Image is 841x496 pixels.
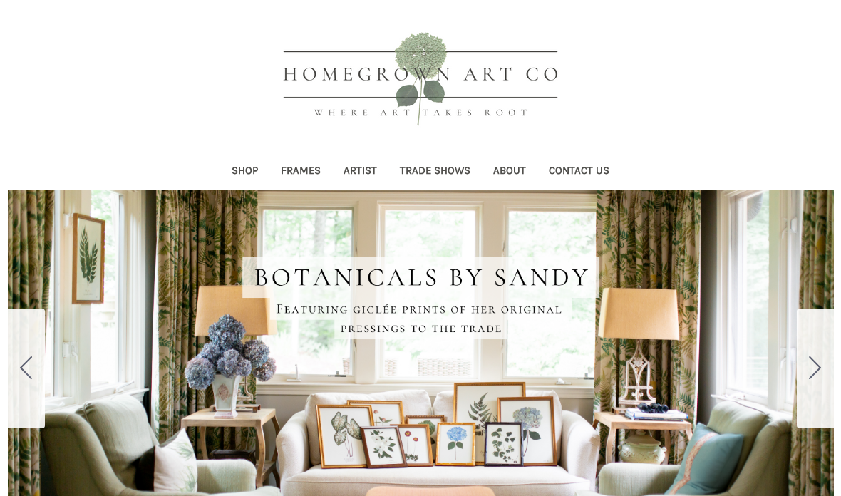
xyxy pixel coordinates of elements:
[220,155,269,190] a: Shop
[332,155,388,190] a: Artist
[8,309,45,428] button: Go to slide 5
[269,155,332,190] a: Frames
[482,155,537,190] a: About
[537,155,621,190] a: Contact Us
[388,155,482,190] a: Trade Shows
[260,16,581,145] img: HOMEGROWN ART CO
[797,309,834,428] button: Go to slide 2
